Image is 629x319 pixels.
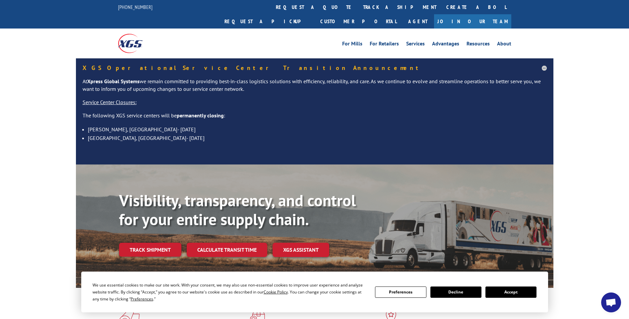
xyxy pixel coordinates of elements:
a: Resources [467,41,490,48]
strong: Xpress Global Systems [87,78,140,85]
div: Cookie Consent Prompt [81,272,548,312]
p: At we remain committed to providing best-in-class logistics solutions with efficiency, reliabilit... [83,78,547,99]
a: About [497,41,511,48]
a: Customer Portal [315,14,402,29]
li: [GEOGRAPHIC_DATA], [GEOGRAPHIC_DATA]- [DATE] [88,134,547,142]
a: Join Our Team [434,14,511,29]
a: For Mills [342,41,362,48]
a: Request a pickup [220,14,315,29]
a: Open chat [601,292,621,312]
a: Services [406,41,425,48]
p: The following XGS service centers will be : [83,112,547,125]
span: Cookie Policy [264,289,288,295]
h5: XGS Operational Service Center Transition Announcement [83,65,547,71]
a: XGS ASSISTANT [273,243,329,257]
li: [PERSON_NAME], [GEOGRAPHIC_DATA]- [DATE] [88,125,547,134]
span: Preferences [131,296,153,302]
button: Preferences [375,287,426,298]
a: Agent [402,14,434,29]
a: Advantages [432,41,459,48]
b: Visibility, transparency, and control for your entire supply chain. [119,190,356,230]
u: Service Center Closures: [83,99,137,105]
div: We use essential cookies to make our site work. With your consent, we may also use non-essential ... [93,282,367,302]
a: For Retailers [370,41,399,48]
a: Calculate transit time [187,243,267,257]
button: Accept [485,287,536,298]
a: [PHONE_NUMBER] [118,4,153,10]
strong: permanently closing [177,112,224,119]
a: Track shipment [119,243,181,257]
button: Decline [430,287,481,298]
